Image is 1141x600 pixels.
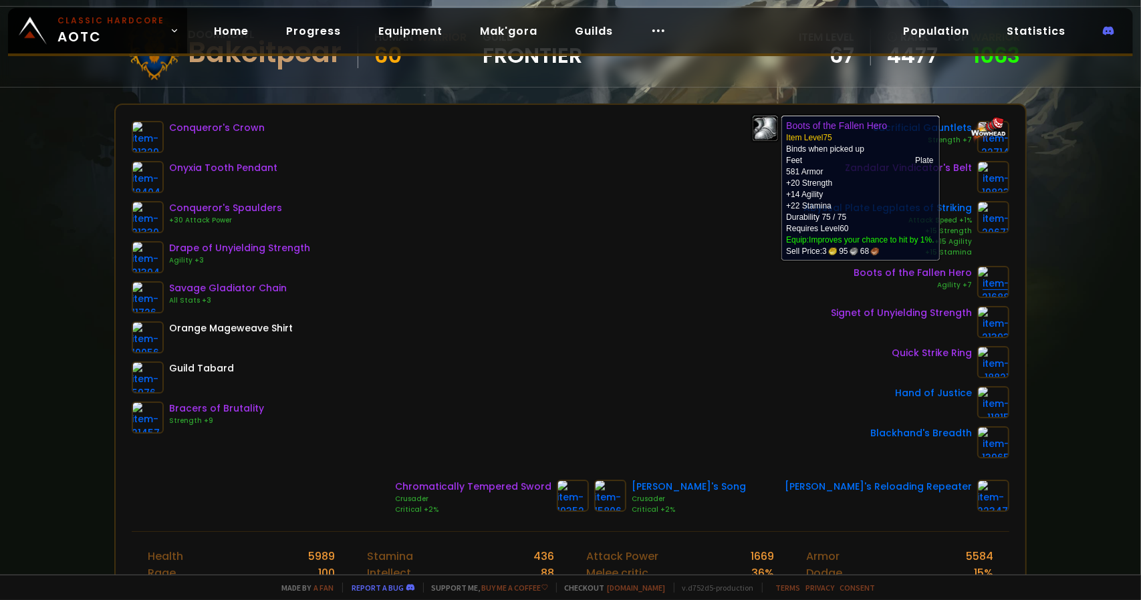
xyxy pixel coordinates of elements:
span: Frontier [483,45,582,65]
div: Intellect [367,565,411,581]
div: Melee critic [587,565,649,581]
div: Drape of Unyielding Strength [169,241,310,255]
a: Equipment [368,17,453,45]
td: Requires Level 60 [786,223,934,257]
div: +30 Attack Power [169,215,282,226]
div: Savage Gladiator Chain [169,281,287,295]
img: item-19823 [977,161,1009,193]
div: Bracers of Brutality [169,402,264,416]
div: Health [148,548,183,565]
span: Checkout [556,583,666,593]
img: item-18821 [977,346,1009,378]
div: 5584 [966,548,993,565]
b: Boots of the Fallen Hero [786,120,887,131]
div: 436 [534,548,555,565]
div: Blackhand's Breadth [870,426,972,440]
div: guild [483,29,582,65]
img: item-22347 [977,480,1009,512]
span: Plate [915,156,933,165]
img: item-21688 [977,266,1009,298]
img: item-15806 [594,480,626,512]
img: item-21457 [132,402,164,434]
div: 88 [541,565,555,581]
img: item-21394 [132,241,164,273]
img: item-18404 [132,161,164,193]
a: Buy me a coffee [482,583,548,593]
span: +22 Stamina [786,201,832,210]
div: Attack Power [587,548,659,565]
div: Chromatically Tempered Sword [395,480,551,494]
img: item-20671 [977,201,1009,233]
img: item-11815 [977,386,1009,418]
img: item-5976 [132,361,164,394]
div: Boots of the Fallen Hero [854,266,972,280]
div: 36 % [751,565,774,581]
span: 95 [839,246,858,257]
img: item-21393 [977,306,1009,338]
div: Critical +2% [395,504,551,515]
a: Guilds [564,17,624,45]
div: Critical +2% [632,504,746,515]
a: Home [203,17,259,45]
span: Item Level 75 [786,133,832,142]
span: Support me, [423,583,548,593]
img: item-13965 [977,426,1009,458]
a: Privacy [806,583,835,593]
a: 4477 [887,45,938,65]
div: Conqueror's Spaulders [169,201,282,215]
div: Dodge [806,565,842,581]
div: Agility +7 [854,280,972,291]
div: [PERSON_NAME]'s Song [632,480,746,494]
div: All Stats +3 [169,295,287,306]
div: Strength +9 [169,416,264,426]
div: 100 [318,565,335,581]
span: Made by [274,583,334,593]
div: Crusader [632,494,746,504]
a: Statistics [996,17,1076,45]
div: [PERSON_NAME]'s Reloading Repeater [785,480,972,494]
a: a fan [314,583,334,593]
div: Sell Price: [786,246,934,257]
div: Onyxia Tooth Pendant [169,161,277,175]
span: +14 Agility [786,190,823,199]
div: Agility +3 [169,255,310,266]
span: 3 [822,246,837,257]
div: Armor [806,548,840,565]
div: Guild Tabard [169,361,234,376]
div: Bakeitpear [188,43,342,63]
span: v. d752d5 - production [674,583,754,593]
img: item-19352 [557,480,589,512]
div: Hand of Justice [895,386,972,400]
a: Consent [840,583,876,593]
div: Conqueror's Crown [169,121,265,135]
a: Population [892,17,980,45]
a: Progress [275,17,352,45]
td: Binds when picked up Durability 75 / 75 [786,120,934,223]
a: [DOMAIN_NAME] [608,583,666,593]
div: Orange Mageweave Shirt [169,321,293,335]
span: Equip: [786,235,934,245]
td: Feet [786,155,821,166]
div: 5989 [308,548,335,565]
img: item-11726 [132,281,164,313]
span: 581 Armor [786,167,823,176]
img: item-10056 [132,321,164,353]
div: Stamina [367,548,413,565]
span: AOTC [57,15,164,47]
small: Classic Hardcore [57,15,164,27]
img: item-21330 [132,201,164,233]
img: item-21329 [132,121,164,153]
div: Signet of Unyielding Strength [831,306,972,320]
span: +20 Strength [786,178,832,188]
span: 68 [860,246,879,257]
div: 15 % [974,565,993,581]
a: Terms [776,583,801,593]
a: Classic HardcoreAOTC [8,8,187,53]
div: Rage [148,565,176,581]
a: Mak'gora [469,17,548,45]
div: 1669 [751,548,774,565]
div: Crusader [395,494,551,504]
div: Quick Strike Ring [892,346,972,360]
a: Improves your chance to hit by 1%. [809,235,934,245]
a: Report a bug [352,583,404,593]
